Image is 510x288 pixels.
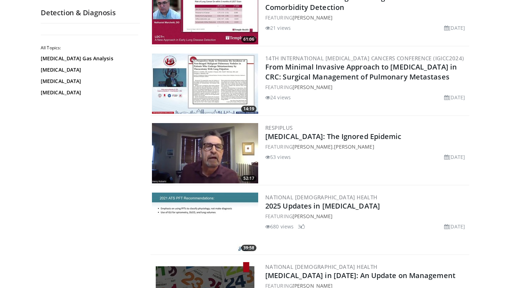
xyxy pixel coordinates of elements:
[41,78,136,85] a: [MEDICAL_DATA]
[265,223,294,230] li: 680 views
[241,106,256,112] span: 14:19
[41,55,136,62] a: [MEDICAL_DATA] Gas Analysis
[265,143,468,150] div: FEATURING ,
[152,193,258,253] a: 39:58
[293,143,333,150] a: [PERSON_NAME]
[444,94,465,101] li: [DATE]
[444,223,465,230] li: [DATE]
[265,62,457,82] a: From Minimal Invasive Approach to [MEDICAL_DATA] in CRC: Surgical Management of Pulmonary Metastases
[152,193,258,253] img: a3c55d9d-2975-4d8e-926d-5af9a9f8cbf9.300x170_q85_crop-smart_upscale.jpg
[265,263,378,270] a: National [DEMOGRAPHIC_DATA] Health
[293,84,333,90] a: [PERSON_NAME]
[41,45,138,51] h2: All Topics:
[265,153,291,161] li: 53 views
[241,245,256,251] span: 39:58
[265,212,468,220] div: FEATURING
[241,36,256,43] span: 61:06
[293,213,333,220] a: [PERSON_NAME]
[152,54,258,114] img: 738800d4-a958-4e1e-97c9-4cd65be175ac.300x170_q85_crop-smart_upscale.jpg
[265,201,380,211] a: 2025 Updates in [MEDICAL_DATA]
[41,89,136,96] a: [MEDICAL_DATA]
[241,175,256,182] span: 52:17
[334,143,374,150] a: [PERSON_NAME]
[293,14,333,21] a: [PERSON_NAME]
[265,94,291,101] li: 24 views
[265,132,402,141] a: [MEDICAL_DATA]: The Ignored Epidemic
[265,83,468,91] div: FEATURING
[298,223,305,230] li: 3
[444,24,465,32] li: [DATE]
[41,8,140,17] h2: Detection & Diagnosis
[265,14,468,21] div: FEATURING
[265,24,291,32] li: 21 views
[41,66,136,73] a: [MEDICAL_DATA]
[265,271,455,280] a: [MEDICAL_DATA] in [DATE]: An Update on Management
[152,54,258,114] a: 14:19
[152,123,258,183] a: 52:17
[265,124,293,131] a: Respiplus
[265,55,464,62] a: 14th International [MEDICAL_DATA] Cancers Conference (IGICC2024)
[265,194,378,201] a: National [DEMOGRAPHIC_DATA] Health
[152,123,258,183] img: 22600be8-6bda-41ca-bb69-2f86240f9207.300x170_q85_crop-smart_upscale.jpg
[444,153,465,161] li: [DATE]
